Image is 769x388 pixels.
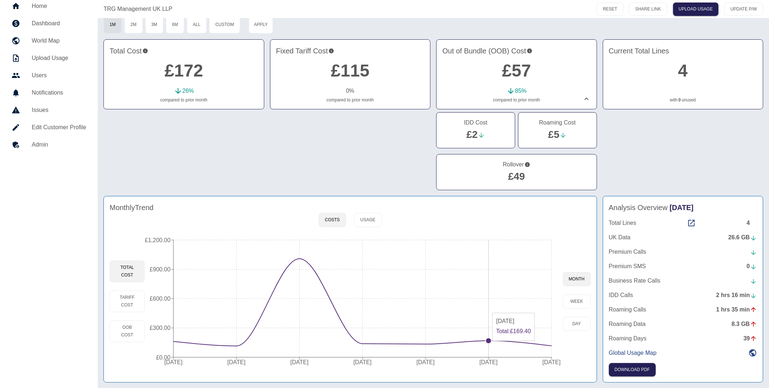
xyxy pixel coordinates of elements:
[609,248,646,256] p: Premium Calls
[479,359,498,365] tspan: [DATE]
[747,219,757,227] div: 4
[165,61,203,80] a: £172
[291,359,309,365] tspan: [DATE]
[609,291,757,300] a: IDD Calls2 hrs 16 min
[276,97,424,103] p: compared to prior month
[110,261,145,282] button: Total Cost
[166,16,184,34] button: 6M
[716,291,757,300] div: 2 hrs 16 min
[464,118,487,127] h5: IDD Cost
[442,45,591,56] h4: Out of Bundle (OOB) Cost
[728,233,757,242] div: 26.6 GB
[515,87,527,95] p: 85 %
[6,136,92,153] a: Admin
[563,295,591,309] button: week
[609,276,660,285] p: Business Rate Calls
[110,321,145,342] button: OOB Cost
[609,248,757,256] a: Premium Calls
[249,16,273,34] button: Apply
[32,123,86,132] h5: Edit Customer Profile
[743,334,757,343] div: 39
[609,233,757,242] a: UK Data26.6 GB
[563,317,591,331] button: day
[124,16,143,34] button: 2M
[527,45,532,56] svg: Costs outside of your fixed tariff
[354,213,382,227] button: Usage
[543,359,561,365] tspan: [DATE]
[328,45,334,56] svg: This is your recurring contracted cost
[110,202,154,213] h4: Monthly Trend
[110,45,258,56] h4: Total Cost
[609,334,757,343] a: Roaming Days39
[110,291,145,312] button: Tariff Cost
[609,334,647,343] p: Roaming Days
[609,219,757,227] a: Total Lines4
[276,45,424,56] h4: Fixed Tariff Cost
[609,349,657,357] p: Global Usage Map
[508,171,525,182] a: £49
[32,2,86,10] h5: Home
[150,325,171,331] tspan: £300.00
[331,61,370,80] a: £115
[609,276,757,285] a: Business Rate Calls
[609,305,646,314] p: Roaming Calls
[187,16,207,34] button: All
[609,262,646,271] p: Premium SMS
[145,237,171,243] tspan: £1,200.00
[678,61,688,80] a: 4
[679,97,681,103] a: 0
[354,359,372,365] tspan: [DATE]
[609,262,757,271] a: Premium SMS0
[609,320,757,328] a: Roaming Data8.3 GB
[346,87,354,95] p: 0 %
[319,213,346,227] button: Costs
[6,84,92,101] a: Notifications
[142,45,148,56] svg: This is the total charges incurred over 1 months
[724,3,763,16] button: UPDATE P/W
[6,67,92,84] a: Users
[32,71,86,80] h5: Users
[110,97,258,103] p: compared to prior month
[609,233,631,242] p: UK Data
[609,305,757,314] a: Roaming Calls1 hrs 35 min
[6,49,92,67] a: Upload Usage
[539,118,575,127] h5: Roaming Cost
[145,16,164,34] button: 3M
[502,61,531,80] a: £57
[609,202,757,213] h4: Analysis Overview
[32,36,86,45] h5: World Map
[156,354,171,361] tspan: £0.00
[673,3,719,16] a: UPLOAD USAGE
[732,320,757,328] div: 8.3 GB
[32,140,86,149] h5: Admin
[209,16,240,34] button: Custom
[32,106,86,114] h5: Issues
[609,219,637,227] p: Total Lines
[525,160,530,169] svg: Costs from usage that is outside the selected date range but still billed in your invoice. These ...
[609,320,646,328] p: Roaming Data
[164,359,182,365] tspan: [DATE]
[609,45,757,56] h4: Current Total Lines
[670,204,694,212] span: [DATE]
[182,87,194,95] p: 26 %
[548,129,560,140] a: £5
[103,5,172,13] p: TRG Management UK LLP
[609,97,757,103] p: with unused
[6,15,92,32] a: Dashboard
[629,3,667,16] button: SHARE LINK
[597,3,623,16] button: RESET
[103,16,122,34] button: 1M
[32,54,86,62] h5: Upload Usage
[32,19,86,28] h5: Dashboard
[6,101,92,119] a: Issues
[467,129,478,140] a: £2
[6,119,92,136] a: Edit Customer Profile
[416,359,434,365] tspan: [DATE]
[716,305,757,314] div: 1 hrs 35 min
[609,349,757,357] a: Global Usage Map
[747,262,757,271] div: 0
[150,266,171,273] tspan: £900.00
[6,32,92,49] a: World Map
[563,272,591,286] button: month
[503,160,530,169] h5: Rollover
